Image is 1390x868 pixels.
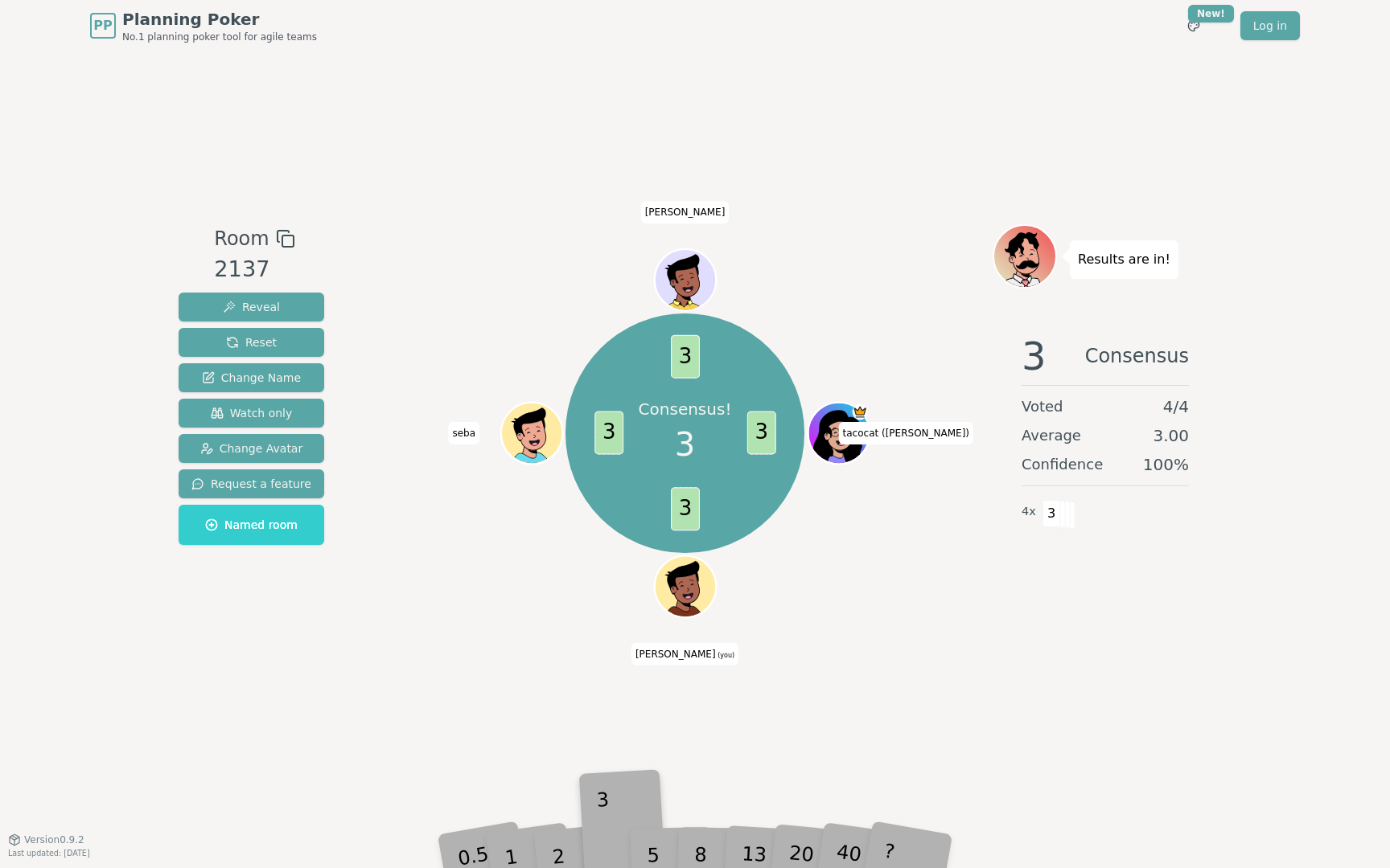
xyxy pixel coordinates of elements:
[656,558,714,616] button: Click to change your avatar
[179,328,324,357] button: Reset
[90,8,317,43] a: PPPlanning PokerNo.1 planning poker tool for agile teams
[179,399,324,428] button: Watch only
[716,652,735,659] span: (you)
[202,370,301,386] span: Change Name
[122,31,317,43] span: No.1 planning poker tool for agile teams
[8,849,90,858] span: Last updated: [DATE]
[191,476,311,492] span: Request a feature
[1022,503,1036,521] span: 4 x
[1085,337,1189,375] span: Consensus
[214,224,269,253] span: Room
[200,440,303,457] span: Change Avatar
[1022,453,1103,476] span: Confidence
[1153,424,1189,447] span: 3.00
[1022,424,1081,447] span: Average
[671,335,700,379] span: 3
[839,422,974,444] span: Click to change your name
[1179,11,1208,40] button: New!
[24,833,84,846] span: Version 0.9.2
[1240,11,1300,40] a: Log in
[1078,248,1170,271] p: Results are in!
[8,833,84,846] button: Version0.9.2
[594,411,623,455] span: 3
[211,405,293,421] span: Watch only
[179,434,324,463] button: Change Avatar
[1022,395,1063,418] span: Voted
[637,397,732,420] p: Consensus!
[852,404,867,420] span: tacocat (Sarah M) is the host
[675,420,695,469] span: 3
[1188,5,1234,23] div: New!
[223,299,280,315] span: Reveal
[1042,500,1061,527] span: 3
[179,505,324,545] button: Named room
[1022,337,1047,375] span: 3
[746,411,775,455] span: 3
[93,16,112,35] span: PP
[122,8,317,31] span: Planning Poker
[631,643,738,665] span: Click to change your name
[1143,453,1189,476] span: 100 %
[214,253,294,286] div: 2137
[205,517,298,533] span: Named room
[1163,395,1189,418] span: 4 / 4
[448,422,479,444] span: Click to change your name
[671,488,700,531] span: 3
[179,363,324,392] button: Change Name
[179,469,324,498] button: Request a feature
[226,334,277,350] span: Reset
[641,201,730,223] span: Click to change your name
[179,293,324,321] button: Reveal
